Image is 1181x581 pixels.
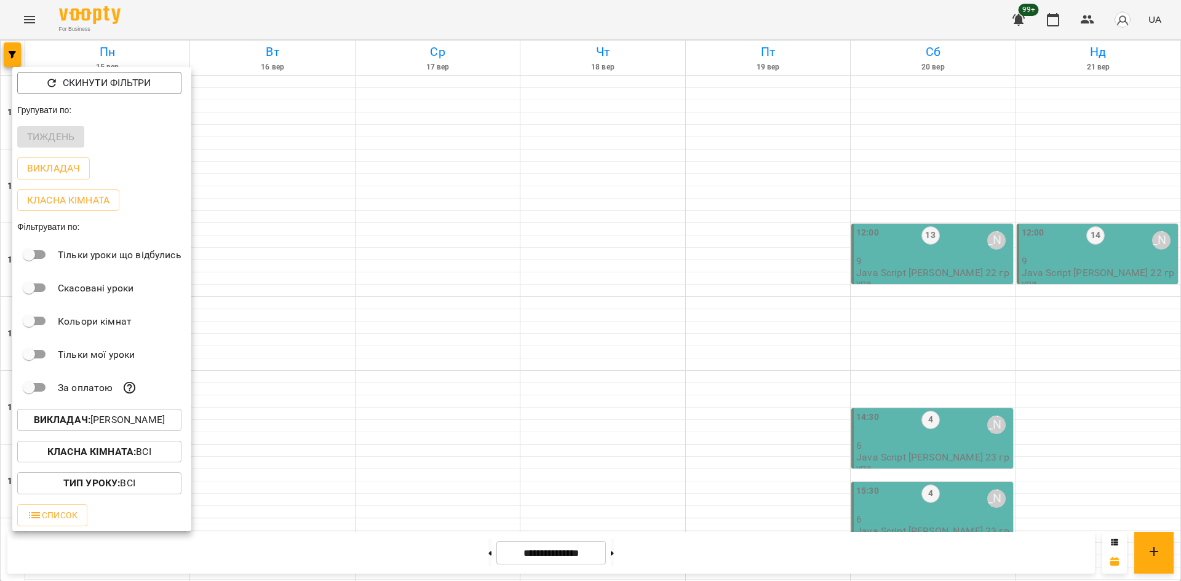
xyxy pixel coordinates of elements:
[17,72,181,94] button: Скинути фільтри
[12,99,191,121] div: Групувати по:
[17,504,87,526] button: Список
[17,472,181,494] button: Тип Уроку:Всі
[12,216,191,238] div: Фільтрувати по:
[58,347,135,362] p: Тільки мої уроки
[34,413,165,427] p: [PERSON_NAME]
[58,248,181,263] p: Тільки уроки що відбулись
[17,157,90,180] button: Викладач
[63,76,151,90] p: Скинути фільтри
[63,476,135,491] p: Всі
[58,381,113,395] p: За оплатою
[17,441,181,463] button: Класна кімната:Всі
[27,508,78,523] span: Список
[27,161,80,176] p: Викладач
[47,445,151,459] p: Всі
[47,446,136,457] b: Класна кімната :
[17,409,181,431] button: Викладач:[PERSON_NAME]
[58,314,132,329] p: Кольори кімнат
[63,477,120,489] b: Тип Уроку :
[34,414,90,425] b: Викладач :
[17,189,119,211] button: Класна кімната
[27,193,109,208] p: Класна кімната
[58,281,133,296] p: Скасовані уроки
